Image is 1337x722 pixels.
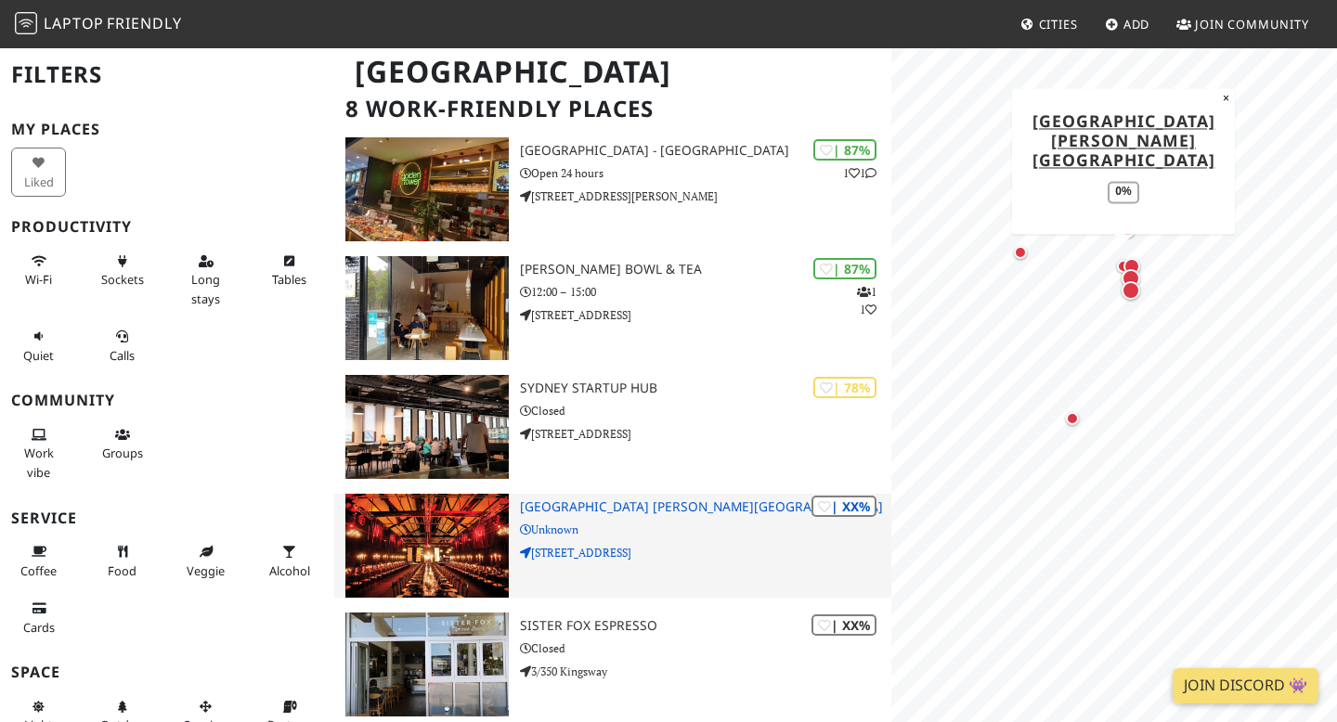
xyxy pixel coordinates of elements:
[11,218,323,236] h3: Productivity
[101,271,144,288] span: Power sockets
[187,562,225,579] span: Veggie
[520,164,891,182] p: Open 24 hours
[520,618,891,634] h3: Sister Fox Espresso
[11,593,66,642] button: Cards
[520,283,891,301] p: 12:00 – 15:00
[811,496,876,517] div: | XX%
[520,262,891,277] h3: [PERSON_NAME] Bowl & Tea
[1123,16,1150,32] span: Add
[102,445,143,461] span: Group tables
[1117,220,1139,242] div: Map marker
[857,283,876,318] p: 1 1
[11,509,323,527] h3: Service
[520,143,891,159] h3: [GEOGRAPHIC_DATA] - [GEOGRAPHIC_DATA]
[811,614,876,636] div: | XX%
[44,13,104,33] span: Laptop
[813,139,876,161] div: | 87%
[11,246,66,295] button: Wi-Fi
[520,521,891,538] p: Unknown
[520,499,891,515] h3: [GEOGRAPHIC_DATA] [PERSON_NAME][GEOGRAPHIC_DATA]
[25,271,52,288] span: Stable Wi-Fi
[1118,265,1144,291] div: Map marker
[178,536,233,586] button: Veggie
[334,375,891,479] a: Sydney Startup Hub | 78% Sydney Startup Hub Closed [STREET_ADDRESS]
[1009,241,1032,264] div: Map marker
[95,246,149,295] button: Sockets
[1195,16,1309,32] span: Join Community
[24,445,54,480] span: People working
[345,375,509,479] img: Sydney Startup Hub
[272,271,306,288] span: Work-friendly tables
[520,544,891,561] p: [STREET_ADDRESS]
[262,536,317,586] button: Alcohol
[1013,7,1085,41] a: Cities
[1032,110,1215,171] a: [GEOGRAPHIC_DATA] [PERSON_NAME][GEOGRAPHIC_DATA]
[1039,16,1078,32] span: Cities
[1108,181,1138,202] div: 0%
[520,380,891,396] h3: Sydney Startup Hub
[1112,255,1135,277] div: Map marker
[345,494,509,598] img: Doltone House Jones Bay Wharf
[20,562,57,579] span: Coffee
[843,164,876,182] p: 1 1
[520,187,891,205] p: [STREET_ADDRESS][PERSON_NAME]
[334,494,891,598] a: Doltone House Jones Bay Wharf | XX% [GEOGRAPHIC_DATA] [PERSON_NAME][GEOGRAPHIC_DATA] Unknown [STR...
[269,562,310,579] span: Alcohol
[1120,254,1144,278] div: Map marker
[1118,277,1144,303] div: Map marker
[178,246,233,314] button: Long stays
[23,347,54,364] span: Quiet
[108,562,136,579] span: Food
[334,612,891,716] a: Sister Fox Espresso | XX% Sister Fox Espresso Closed 3/350 Kingsway
[520,425,891,443] p: [STREET_ADDRESS]
[110,347,135,364] span: Video/audio calls
[1169,7,1317,41] a: Join Community
[520,306,891,324] p: [STREET_ADDRESS]
[334,256,891,360] a: Juan Bowl & Tea | 87% 11 [PERSON_NAME] Bowl & Tea 12:00 – 15:00 [STREET_ADDRESS]
[340,46,888,97] h1: [GEOGRAPHIC_DATA]
[813,377,876,398] div: | 78%
[107,13,181,33] span: Friendly
[1217,88,1235,109] button: Close popup
[95,321,149,370] button: Calls
[345,612,509,716] img: Sister Fox Espresso
[11,419,66,487] button: Work vibe
[1061,407,1084,430] div: Map marker
[11,46,323,103] h2: Filters
[11,664,323,681] h3: Space
[813,258,876,279] div: | 87%
[520,402,891,419] p: Closed
[11,392,323,409] h3: Community
[15,12,37,34] img: LaptopFriendly
[345,137,509,241] img: Chinatown - Sydney
[191,271,220,306] span: Long stays
[520,663,891,680] p: 3/350 Kingsway
[1097,7,1158,41] a: Add
[262,246,317,295] button: Tables
[11,121,323,138] h3: My Places
[95,419,149,469] button: Groups
[23,619,55,636] span: Credit cards
[520,639,891,657] p: Closed
[95,536,149,586] button: Food
[11,321,66,370] button: Quiet
[345,256,509,360] img: Juan Bowl & Tea
[15,8,182,41] a: LaptopFriendly LaptopFriendly
[11,536,66,586] button: Coffee
[334,137,891,241] a: Chinatown - Sydney | 87% 11 [GEOGRAPHIC_DATA] - [GEOGRAPHIC_DATA] Open 24 hours [STREET_ADDRESS][...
